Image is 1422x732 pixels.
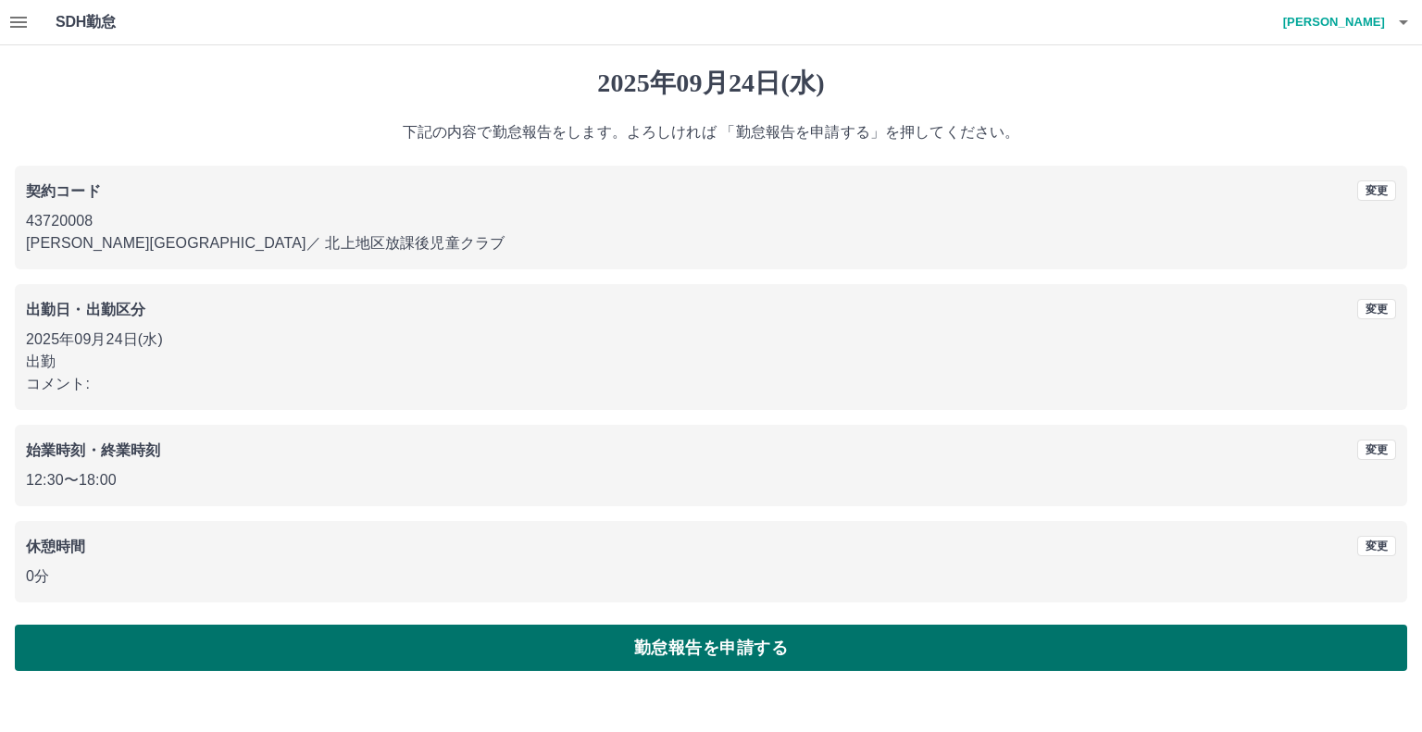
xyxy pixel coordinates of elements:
[26,210,1396,232] p: 43720008
[26,232,1396,254] p: [PERSON_NAME][GEOGRAPHIC_DATA] ／ 北上地区放課後児童クラブ
[15,625,1407,671] button: 勤怠報告を申請する
[1357,180,1396,201] button: 変更
[15,121,1407,143] p: 下記の内容で勤怠報告をします。よろしければ 「勤怠報告を申請する」を押してください。
[26,329,1396,351] p: 2025年09月24日(水)
[26,469,1396,491] p: 12:30 〜 18:00
[26,565,1396,588] p: 0分
[15,68,1407,99] h1: 2025年09月24日(水)
[26,373,1396,395] p: コメント:
[1357,299,1396,319] button: 変更
[1357,536,1396,556] button: 変更
[26,539,86,554] b: 休憩時間
[1357,440,1396,460] button: 変更
[26,183,101,199] b: 契約コード
[26,351,1396,373] p: 出勤
[26,302,145,317] b: 出勤日・出勤区分
[26,442,160,458] b: 始業時刻・終業時刻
